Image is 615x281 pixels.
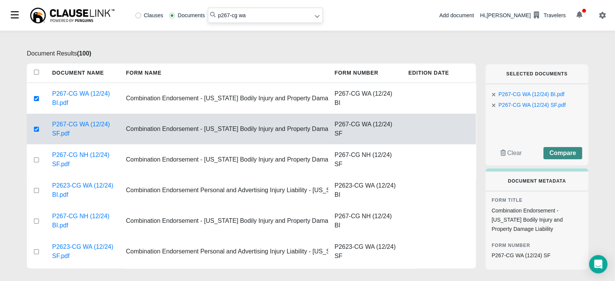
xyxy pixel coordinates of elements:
[120,175,328,206] div: Combination Endorsement Personal and Advertising Injury Liability - Washington
[169,13,205,18] label: Documents
[328,114,402,144] div: P267-CG WA (12/24) SF
[120,64,328,82] h5: Form Name
[492,251,582,260] div: P267-CG WA (12/24) SF
[498,178,576,184] h6: Document Metadata
[328,83,402,114] div: P267-CG WA (12/24) BI
[52,242,113,261] a: P2623-CG WA (12/24) SF.pdf
[27,49,476,58] p: Document Results
[492,147,530,159] button: Clear
[498,71,576,77] h6: Selected Documents
[52,120,113,138] a: P267-CG WA (12/24) SF.pdf
[52,89,113,108] a: P267-CG WA (12/24) BI.pdf
[46,64,120,82] h5: Document Name
[52,150,113,169] a: P267-CG NH (12/24) SF.pdf
[328,64,402,82] h5: Form Number
[498,102,566,108] span: P267-CG WA (12/24) SF.pdf
[328,144,402,175] div: P267-CG NH (12/24) SF
[549,150,576,156] span: Compare
[135,13,163,18] label: Clauses
[29,7,115,24] img: ClauseLink
[492,91,496,98] span: Remove Document from Selection
[208,8,323,23] input: Search library...
[543,147,582,159] button: Compare
[492,269,582,274] h6: Lines Of Business
[507,150,522,156] span: Clear
[328,236,402,267] div: P2623-CG WA (12/24) SF
[52,212,113,230] a: P267-CG NH (12/24) BI.pdf
[52,181,113,199] a: P2623-CG WA (12/24) BI.pdf
[328,206,402,236] div: P267-CG NH (12/24) BI
[439,11,474,20] div: Add document
[589,255,607,273] div: Open Intercom Messenger
[328,175,402,206] div: P2623-CG WA (12/24) BI
[120,114,328,144] div: Combination Endorsement - Washington Bodily Injury and Property Damage Liability
[498,91,564,97] span: P267-CG WA (12/24) BI.pdf
[120,144,328,175] div: Combination Endorsement - New Hampshire Bodily Injury and Property Damage Liability
[543,11,566,20] div: Travelers
[77,50,91,57] b: ( 100 )
[120,206,328,236] div: Combination Endorsement - New Hampshire Bodily Injury and Property Damage Liability
[120,83,328,114] div: Combination Endorsement - Washington Bodily Injury and Property Damage Liability
[402,64,476,82] h5: Edition Date
[492,102,496,108] span: Remove Document from Selection
[492,206,582,234] div: Combination Endorsement - [US_STATE] Bodily Injury and Property Damage Liability
[492,198,582,203] h6: Form Title
[492,243,582,248] h6: Form Number
[480,9,566,22] div: Hi, [PERSON_NAME]
[120,236,328,267] div: Combination Endorsement Personal and Advertising Injury Liability - Washington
